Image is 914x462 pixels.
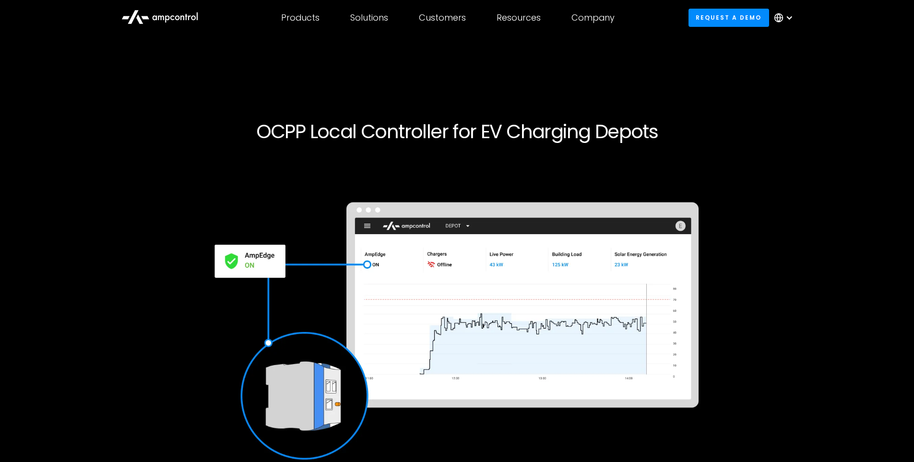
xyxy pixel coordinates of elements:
[571,12,615,23] div: Company
[350,12,388,23] div: Solutions
[688,9,769,26] a: Request a demo
[497,12,541,23] div: Resources
[419,12,466,23] div: Customers
[281,12,320,23] div: Products
[166,120,749,143] h1: OCPP Local Controller for EV Charging Depots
